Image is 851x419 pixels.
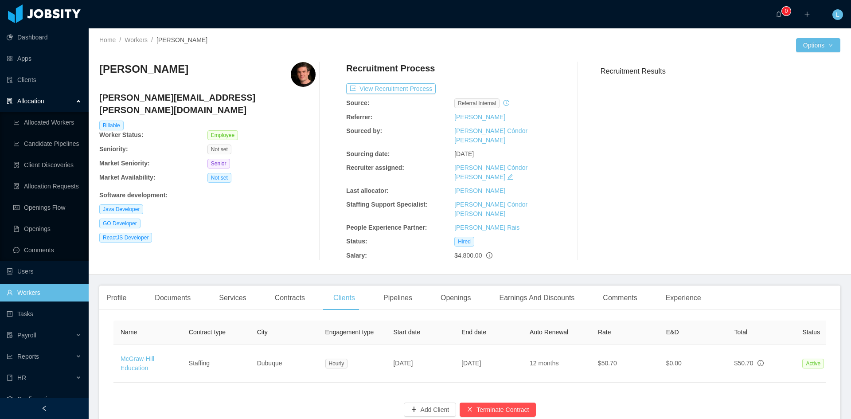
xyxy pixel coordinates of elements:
[346,164,404,171] b: Recruiter assigned:
[121,355,154,372] a: McGraw-Hill Education
[796,38,840,52] button: Optionsicon: down
[13,177,82,195] a: icon: file-doneAllocation Requests
[376,286,419,310] div: Pipelines
[7,305,82,323] a: icon: profileTasks
[13,135,82,153] a: icon: line-chartCandidate Pipelines
[17,353,39,360] span: Reports
[454,114,505,121] a: [PERSON_NAME]
[326,286,362,310] div: Clients
[454,201,527,217] a: [PERSON_NAME] Cóndor [PERSON_NAME]
[596,286,644,310] div: Comments
[346,62,435,74] h4: Recruitment Process
[454,164,527,180] a: [PERSON_NAME] Cóndor [PERSON_NAME]
[250,345,318,383] td: Dubuque
[99,204,143,214] span: Java Developer
[802,359,824,368] span: Active
[454,150,474,157] span: [DATE]
[7,28,82,46] a: icon: pie-chartDashboard
[207,130,238,140] span: Employee
[99,91,316,116] h4: [PERSON_NAME][EMAIL_ADDRESS][PERSON_NAME][DOMAIN_NAME]
[99,62,188,76] h3: [PERSON_NAME]
[99,36,116,43] a: Home
[17,374,26,381] span: HR
[346,252,367,259] b: Salary:
[802,329,820,336] span: Status
[523,345,591,383] td: 12 months
[454,98,500,108] span: Referral internal
[189,360,210,367] span: Staffing
[507,174,513,180] i: icon: edit
[404,403,457,417] button: icon: plusAdd Client
[99,192,168,199] b: Software development :
[454,224,519,231] a: [PERSON_NAME] Rais
[346,83,436,94] button: icon: exportView Recruitment Process
[7,332,13,338] i: icon: file-protect
[757,360,764,366] span: info-circle
[346,114,372,121] b: Referrer:
[461,360,481,367] span: [DATE]
[346,224,427,231] b: People Experience Partner:
[13,156,82,174] a: icon: file-searchClient Discoveries
[148,286,198,310] div: Documents
[99,286,133,310] div: Profile
[13,199,82,216] a: icon: idcardOpenings Flow
[7,396,13,402] i: icon: setting
[207,145,231,154] span: Not set
[13,241,82,259] a: icon: messageComments
[486,252,492,258] span: info-circle
[598,329,611,336] span: Rate
[17,98,44,105] span: Allocation
[461,329,486,336] span: End date
[7,284,82,302] a: icon: userWorkers
[804,11,810,17] i: icon: plus
[121,329,137,336] span: Name
[666,360,682,367] span: $0.00
[503,100,509,106] i: icon: history
[454,127,527,144] a: [PERSON_NAME] Cóndor [PERSON_NAME]
[346,201,428,208] b: Staffing Support Specialist:
[99,219,141,228] span: GO Developer
[393,329,420,336] span: Start date
[601,66,840,77] h3: Recruitment Results
[666,329,679,336] span: E&D
[7,262,82,280] a: icon: robotUsers
[659,286,708,310] div: Experience
[151,36,153,43] span: /
[530,329,568,336] span: Auto Renewal
[433,286,478,310] div: Openings
[156,36,207,43] span: [PERSON_NAME]
[346,238,367,245] b: Status:
[7,50,82,67] a: icon: appstoreApps
[212,286,253,310] div: Services
[13,114,82,131] a: icon: line-chartAllocated Workers
[346,99,369,106] b: Source:
[17,332,36,339] span: Payroll
[346,85,436,92] a: icon: exportView Recruitment Process
[325,359,348,368] span: Hourly
[99,145,128,153] b: Seniority:
[99,174,156,181] b: Market Availability:
[13,220,82,238] a: icon: file-textOpenings
[207,159,230,168] span: Senior
[99,121,124,130] span: Billable
[734,360,753,367] span: $50.70
[346,127,382,134] b: Sourced by:
[7,98,13,104] i: icon: solution
[99,233,152,243] span: ReactJS Developer
[460,403,536,417] button: icon: closeTerminate Contract
[17,396,54,403] span: Configuration
[782,7,791,16] sup: 0
[257,329,268,336] span: City
[454,237,474,247] span: Hired
[7,375,13,381] i: icon: book
[393,360,413,367] span: [DATE]
[454,252,482,259] span: $4,800.00
[492,286,582,310] div: Earnings And Discounts
[836,9,839,20] span: L
[268,286,312,310] div: Contracts
[346,150,390,157] b: Sourcing date:
[591,345,659,383] td: $50.70
[119,36,121,43] span: /
[7,71,82,89] a: icon: auditClients
[7,353,13,360] i: icon: line-chart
